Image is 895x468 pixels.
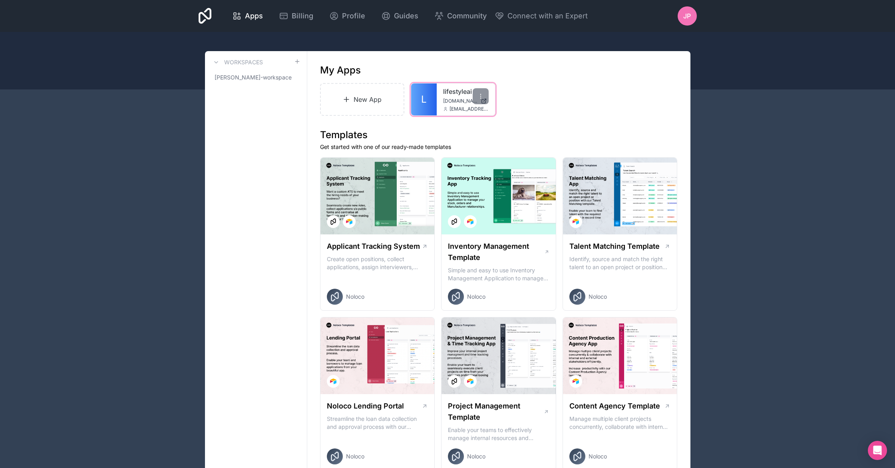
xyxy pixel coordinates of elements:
span: [PERSON_NAME]-workspace [215,73,292,81]
span: jp [683,11,691,21]
span: Billing [292,10,313,22]
a: lifestyleai [443,87,489,96]
p: Simple and easy to use Inventory Management Application to manage your stock, orders and Manufact... [448,266,549,282]
img: Airtable Logo [330,378,336,385]
a: Billing [272,7,320,25]
h1: Templates [320,129,678,141]
a: [DOMAIN_NAME] [443,98,489,104]
p: Identify, source and match the right talent to an open project or position with our Talent Matchi... [569,255,671,271]
a: [PERSON_NAME]-workspace [211,70,300,85]
a: Apps [226,7,269,25]
img: Airtable Logo [467,378,473,385]
span: Noloco [467,452,485,460]
h1: Applicant Tracking System [327,241,420,252]
span: Connect with an Expert [507,10,588,22]
img: Airtable Logo [573,378,579,385]
span: Noloco [589,452,607,460]
h1: My Apps [320,64,361,77]
img: Airtable Logo [467,218,473,225]
span: Apps [245,10,263,22]
p: Enable your teams to effectively manage internal resources and execute client projects on time. [448,426,549,442]
p: Streamline the loan data collection and approval process with our Lending Portal template. [327,415,428,431]
img: Airtable Logo [346,218,352,225]
button: Connect with an Expert [495,10,588,22]
div: Open Intercom Messenger [868,441,887,460]
span: Guides [394,10,418,22]
a: Workspaces [211,58,263,67]
h1: Inventory Management Template [448,241,544,263]
p: Create open positions, collect applications, assign interviewers, centralise candidate feedback a... [327,255,428,271]
span: Profile [342,10,365,22]
h3: Workspaces [224,58,263,66]
span: L [421,93,427,106]
p: Get started with one of our ready-made templates [320,143,678,151]
img: Airtable Logo [573,218,579,225]
h1: Project Management Template [448,401,543,423]
span: [DOMAIN_NAME] [443,98,477,104]
span: Community [447,10,487,22]
a: L [411,83,437,115]
a: New App [320,83,405,116]
p: Manage multiple client projects concurrently, collaborate with internal and external stakeholders... [569,415,671,431]
span: Noloco [346,293,364,301]
span: Noloco [346,452,364,460]
a: Profile [323,7,372,25]
a: Guides [375,7,425,25]
span: Noloco [467,293,485,301]
span: [EMAIL_ADDRESS][DOMAIN_NAME] [449,106,489,112]
h1: Talent Matching Template [569,241,660,252]
h1: Noloco Lending Portal [327,401,404,412]
a: Community [428,7,493,25]
span: Noloco [589,293,607,301]
h1: Content Agency Template [569,401,660,412]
